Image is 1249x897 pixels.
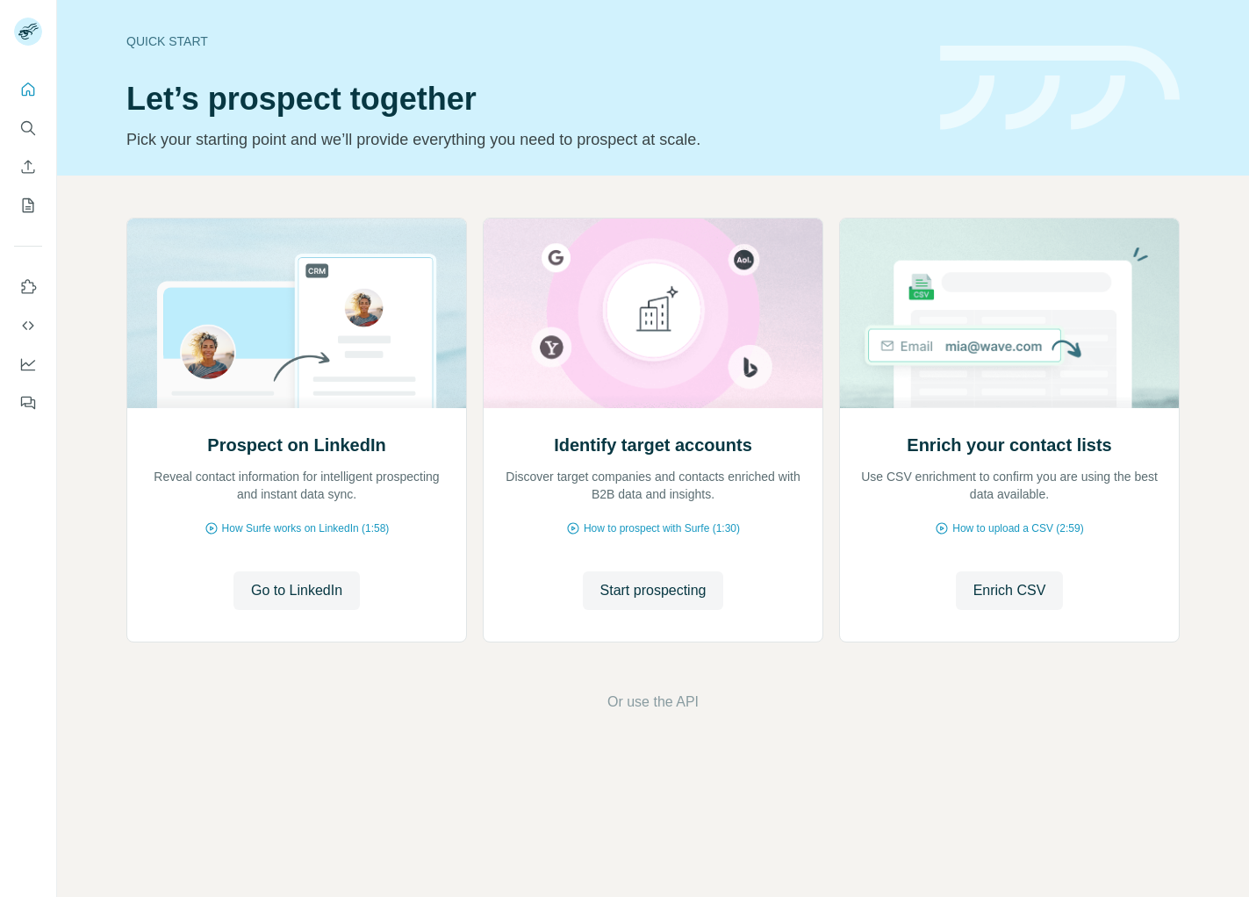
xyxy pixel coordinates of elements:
[600,580,707,601] span: Start prospecting
[126,127,919,152] p: Pick your starting point and we’ll provide everything you need to prospect at scale.
[126,219,467,408] img: Prospect on LinkedIn
[952,520,1083,536] span: How to upload a CSV (2:59)
[973,580,1046,601] span: Enrich CSV
[839,219,1180,408] img: Enrich your contact lists
[583,571,724,610] button: Start prospecting
[14,348,42,380] button: Dashboard
[14,112,42,144] button: Search
[14,271,42,303] button: Use Surfe on LinkedIn
[907,433,1111,457] h2: Enrich your contact lists
[607,692,699,713] button: Or use the API
[145,468,449,503] p: Reveal contact information for intelligent prospecting and instant data sync.
[554,433,752,457] h2: Identify target accounts
[126,82,919,117] h1: Let’s prospect together
[14,310,42,341] button: Use Surfe API
[501,468,805,503] p: Discover target companies and contacts enriched with B2B data and insights.
[222,520,390,536] span: How Surfe works on LinkedIn (1:58)
[14,151,42,183] button: Enrich CSV
[858,468,1161,503] p: Use CSV enrichment to confirm you are using the best data available.
[126,32,919,50] div: Quick start
[207,433,385,457] h2: Prospect on LinkedIn
[251,580,342,601] span: Go to LinkedIn
[956,571,1064,610] button: Enrich CSV
[14,190,42,221] button: My lists
[14,387,42,419] button: Feedback
[483,219,823,408] img: Identify target accounts
[233,571,360,610] button: Go to LinkedIn
[940,46,1180,131] img: banner
[14,74,42,105] button: Quick start
[584,520,740,536] span: How to prospect with Surfe (1:30)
